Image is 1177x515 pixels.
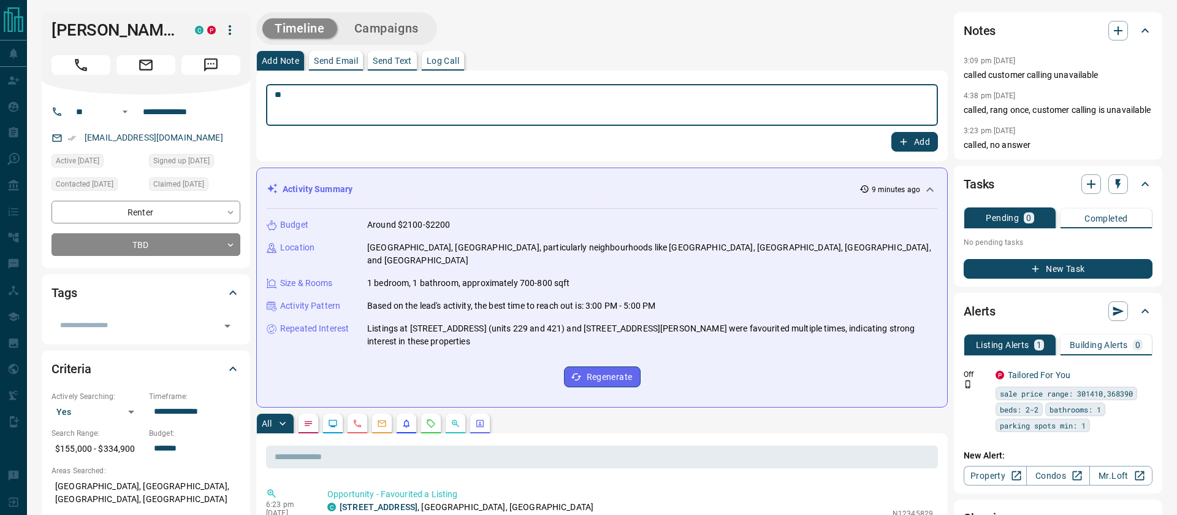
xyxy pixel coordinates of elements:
span: Signed up [DATE] [153,155,210,167]
svg: Lead Browsing Activity [328,419,338,428]
p: Listing Alerts [976,341,1029,349]
p: called customer calling unavailable [964,69,1152,82]
svg: Agent Actions [475,419,485,428]
p: Search Range: [51,428,143,439]
p: Send Email [314,56,358,65]
p: Based on the lead's activity, the best time to reach out is: 3:00 PM - 5:00 PM [367,300,655,312]
div: Wed Sep 28 2022 [149,154,240,171]
span: Active [DATE] [56,155,99,167]
div: Tags [51,278,240,308]
p: Off [964,369,988,380]
p: Areas Searched: [51,465,240,476]
a: Property [964,466,1027,486]
p: Log Call [427,56,459,65]
p: Send Text [373,56,412,65]
span: parking spots min: 1 [1000,419,1086,432]
span: Contacted [DATE] [56,178,113,190]
p: Opportunity - Favourited a Listing [327,488,933,501]
button: Open [118,104,132,119]
h2: Alerts [964,301,996,321]
div: Alerts [964,296,1152,326]
div: Wed Sep 28 2022 [149,177,240,195]
p: $155,000 - $334,900 [51,439,143,459]
p: Actively Searching: [51,391,143,402]
p: Around $2100-$2200 [367,219,450,231]
p: Repeated Interest [280,322,349,335]
svg: Calls [352,419,362,428]
span: sale price range: 301410,368390 [1000,387,1133,400]
button: New Task [964,259,1152,279]
h2: Notes [964,21,996,41]
p: called, rang once, customer calling is unavailable [964,104,1152,117]
p: Activity Summary [283,183,352,196]
p: Timeframe: [149,391,240,402]
button: Campaigns [342,18,431,39]
svg: Notes [303,419,313,428]
a: Condos [1026,466,1089,486]
p: [GEOGRAPHIC_DATA], [GEOGRAPHIC_DATA], particularly neighbourhoods like [GEOGRAPHIC_DATA], [GEOGRA... [367,241,937,267]
span: Message [181,55,240,75]
span: Call [51,55,110,75]
a: [STREET_ADDRESS] [340,502,417,512]
p: Budget [280,219,308,231]
a: Mr.Loft [1089,466,1152,486]
span: bathrooms: 1 [1049,403,1101,416]
p: [GEOGRAPHIC_DATA], [GEOGRAPHIC_DATA], [GEOGRAPHIC_DATA], [GEOGRAPHIC_DATA] [51,476,240,509]
p: , [GEOGRAPHIC_DATA], [GEOGRAPHIC_DATA] [340,501,593,514]
h1: [PERSON_NAME] [51,20,177,40]
div: Activity Summary9 minutes ago [267,178,937,201]
div: condos.ca [195,26,204,34]
button: Regenerate [564,366,641,387]
svg: Email Verified [67,134,76,142]
a: [EMAIL_ADDRESS][DOMAIN_NAME] [85,133,223,142]
p: All [262,419,272,428]
div: property.ca [996,371,1004,379]
div: TBD [51,233,240,256]
svg: Opportunities [451,419,460,428]
p: 0 [1135,341,1140,349]
svg: Requests [426,419,436,428]
p: Listings at [STREET_ADDRESS] (units 229 and 421) and [STREET_ADDRESS][PERSON_NAME] were favourite... [367,322,937,348]
svg: Listing Alerts [402,419,411,428]
p: No pending tasks [964,233,1152,252]
p: Building Alerts [1070,341,1128,349]
p: Add Note [262,56,299,65]
p: 3:23 pm [DATE] [964,126,1016,135]
p: 4:38 pm [DATE] [964,91,1016,100]
button: Open [219,317,236,335]
svg: Push Notification Only [964,380,972,389]
div: Criteria [51,354,240,384]
p: Activity Pattern [280,300,340,312]
p: New Alert: [964,449,1152,462]
p: 6:23 pm [266,500,309,509]
p: Size & Rooms [280,277,333,290]
span: Email [116,55,175,75]
p: 3:09 pm [DATE] [964,56,1016,65]
div: Tue Nov 08 2022 [51,177,143,195]
div: Renter [51,201,240,223]
p: Location [280,241,314,254]
p: 1 [1037,341,1042,349]
div: Tasks [964,169,1152,199]
span: beds: 2-2 [1000,403,1038,416]
p: Budget: [149,428,240,439]
button: Timeline [262,18,337,39]
div: Yes [51,402,143,422]
div: condos.ca [327,503,336,511]
p: 9 minutes ago [872,184,920,195]
button: Add [891,132,938,152]
div: Mon Sep 08 2025 [51,154,143,171]
p: Pending [986,214,1019,222]
p: called, no answer [964,139,1152,152]
h2: Tags [51,283,77,303]
h2: Criteria [51,359,91,379]
div: property.ca [207,26,216,34]
a: Tailored For You [1008,370,1070,380]
h2: Tasks [964,174,994,194]
svg: Emails [377,419,387,428]
p: 1 bedroom, 1 bathroom, approximately 700-800 sqft [367,277,569,290]
div: Notes [964,16,1152,45]
span: Claimed [DATE] [153,178,204,190]
p: 0 [1026,214,1031,222]
p: Completed [1084,214,1128,223]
